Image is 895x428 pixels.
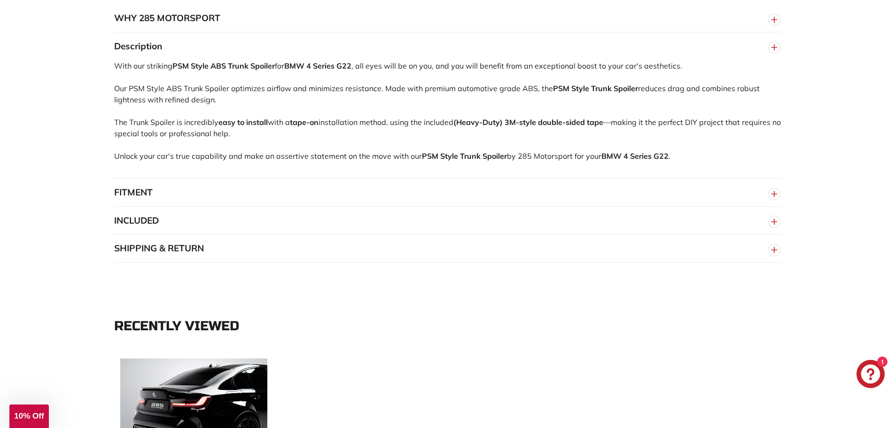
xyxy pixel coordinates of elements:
strong: ABS [210,61,226,70]
button: Description [114,32,781,61]
strong: (Heavy-Duty) 3M-style double-sided tape [453,117,603,127]
strong: PSM Style [172,61,209,70]
strong: tape-on [290,117,319,127]
strong: easy to install [218,117,268,127]
button: SHIPPING & RETURN [114,234,781,263]
div: With our striking for , all eyes will be on you, and you will benefit from an exceptional boost t... [114,60,781,178]
strong: Trunk Spoiler [591,84,638,93]
strong: Trunk Spoiler [460,151,507,161]
strong: BMW 4 Series G22 [601,151,669,161]
button: INCLUDED [114,207,781,235]
div: Recently viewed [114,319,781,334]
inbox-online-store-chat: Shopify online store chat [854,360,887,390]
button: FITMENT [114,179,781,207]
span: 10% Off [14,412,44,420]
strong: PSM Style [553,84,589,93]
div: 10% Off [9,405,49,428]
button: WHY 285 MOTORSPORT [114,4,781,32]
strong: Trunk Spoiler [228,61,275,70]
strong: BMW 4 Series G22 [284,61,351,70]
strong: PSM Style [422,151,458,161]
